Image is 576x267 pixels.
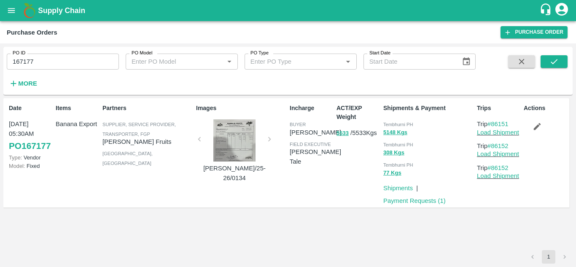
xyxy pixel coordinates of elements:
a: Load Shipment [477,151,519,157]
img: logo [21,2,38,19]
p: ACT/EXP Weight [336,104,380,121]
p: Partners [102,104,193,113]
span: buyer [290,122,306,127]
input: Enter PO ID [7,54,119,70]
div: Purchase Orders [7,27,57,38]
p: [DATE] 05:30AM [9,119,52,138]
div: customer-support [539,3,554,18]
span: Tembhurni PH [383,122,413,127]
p: Incharge [290,104,333,113]
p: Trip [477,141,520,151]
div: | [413,180,418,193]
p: [PERSON_NAME] Tale [290,147,341,166]
button: Choose date [458,54,474,70]
p: Date [9,104,52,113]
button: page 1 [542,250,555,264]
button: 5533 [336,129,349,138]
a: Supply Chain [38,5,539,16]
a: Purchase Order [501,26,568,38]
p: Images [196,104,286,113]
span: Tembhurni PH [383,142,413,147]
a: #86152 [487,165,509,171]
button: Open [224,56,235,67]
a: #86152 [487,143,509,149]
p: Fixed [9,162,52,170]
label: PO ID [13,50,25,57]
a: Payment Requests (1) [383,197,446,204]
label: PO Type [250,50,269,57]
span: Model: [9,163,25,169]
a: Load Shipment [477,173,519,179]
input: Enter PO Type [247,56,329,67]
input: Enter PO Model [128,56,210,67]
b: Supply Chain [38,6,85,15]
span: Type: [9,154,22,161]
button: open drawer [2,1,21,20]
p: / 5533 Kgs [336,128,380,138]
p: Trip [477,119,520,129]
strong: More [18,80,37,87]
button: More [7,76,39,91]
label: PO Model [132,50,153,57]
button: 5148 Kgs [383,128,407,138]
label: Start Date [369,50,390,57]
a: Shipments [383,185,413,191]
p: Shipments & Payment [383,104,474,113]
p: [PERSON_NAME]/25-26/0134 [203,164,266,183]
button: 77 Kgs [383,168,401,178]
p: Actions [524,104,567,113]
p: [PERSON_NAME] [290,128,341,137]
p: Trip [477,163,520,173]
button: 308 Kgs [383,148,404,158]
span: Supplier, Service Provider, Transporter, FGP [102,122,176,136]
span: field executive [290,142,331,147]
a: PO167177 [9,138,51,154]
input: Start Date [363,54,455,70]
p: Banana Export [56,119,99,129]
p: Items [56,104,99,113]
span: Tembhurni PH [383,162,413,167]
p: Trips [477,104,520,113]
span: [GEOGRAPHIC_DATA] , [GEOGRAPHIC_DATA] [102,151,153,165]
nav: pagination navigation [525,250,573,264]
a: Load Shipment [477,129,519,136]
div: account of current user [554,2,569,19]
p: [PERSON_NAME] Fruits [102,137,193,146]
p: Vendor [9,154,52,162]
button: Open [342,56,353,67]
a: #86151 [487,121,509,127]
